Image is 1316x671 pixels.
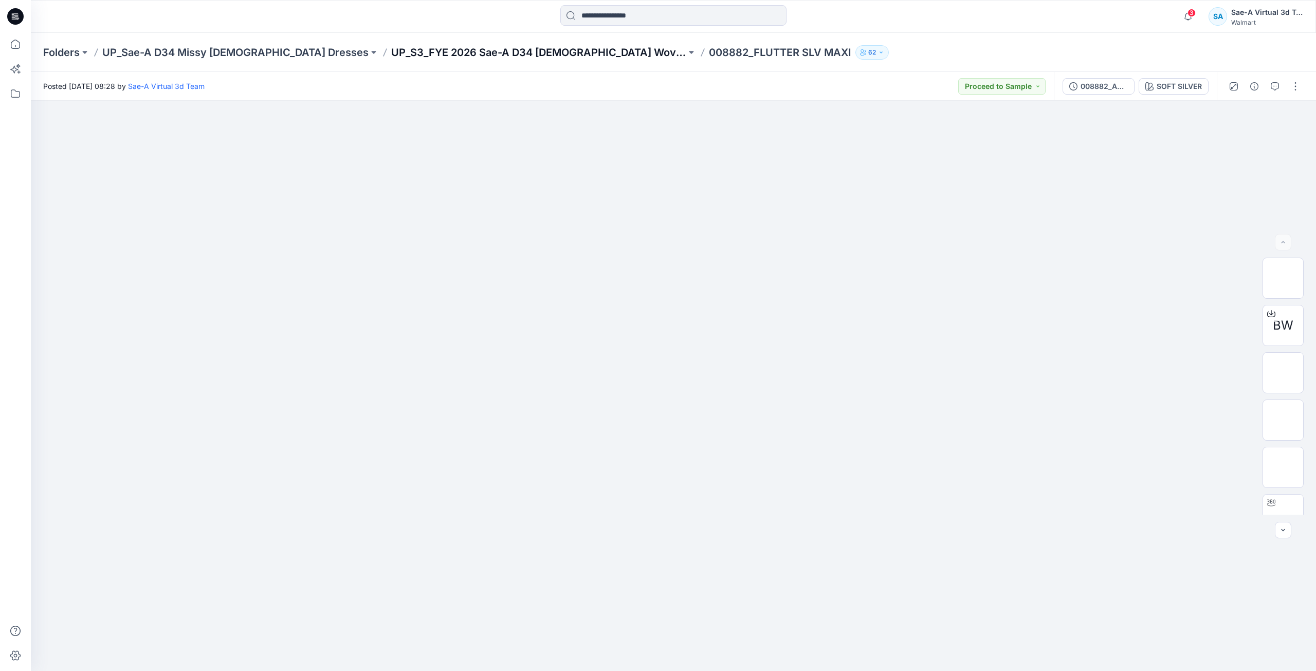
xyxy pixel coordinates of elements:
p: 008﻿882_FLUTTER SLV MAXI [709,45,851,60]
a: Folders [43,45,80,60]
span: Posted [DATE] 08:28 by [43,81,205,92]
div: 008882_ADM_OPT1_REV1_FLUTTER SLV MAXI DRESS SAEA 110624 [1081,81,1128,92]
a: UP_S3_FYE 2026 Sae-A D34 [DEMOGRAPHIC_DATA] Woven DRESSES [391,45,686,60]
button: 62 [855,45,889,60]
div: Walmart [1231,19,1303,26]
button: 008882_ADM_OPT1_REV1_FLUTTER SLV MAXI DRESS SAEA 110624 [1063,78,1135,95]
div: Sae-A Virtual 3d Team [1231,6,1303,19]
button: SOFT SILVER [1139,78,1209,95]
a: Sae-A Virtual 3d Team [128,82,205,90]
a: UP_Sae-A D34 Missy [DEMOGRAPHIC_DATA] Dresses [102,45,369,60]
span: BW [1273,316,1293,335]
span: 3 [1187,9,1196,17]
button: Details [1246,78,1263,95]
p: 62 [868,47,876,58]
div: SA [1209,7,1227,26]
div: SOFT SILVER [1157,81,1202,92]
